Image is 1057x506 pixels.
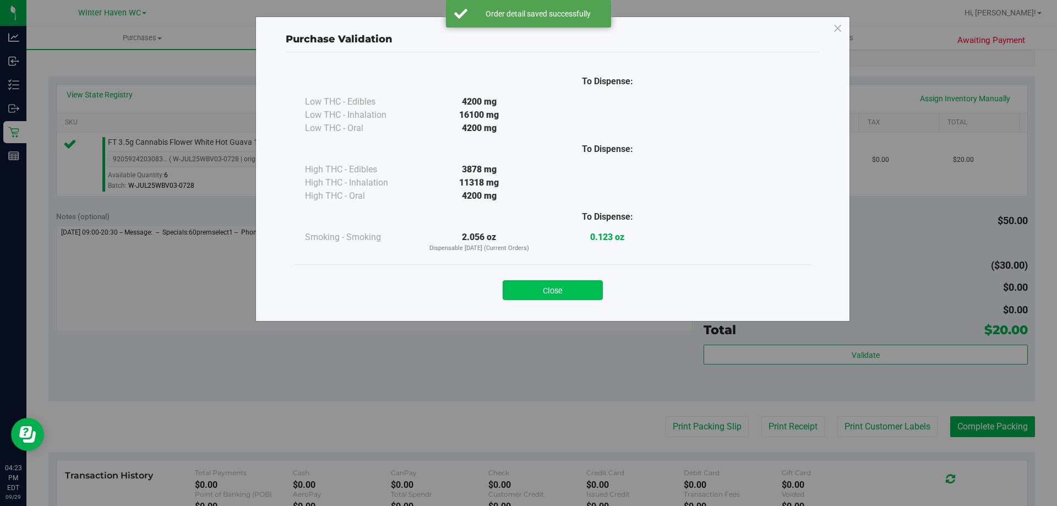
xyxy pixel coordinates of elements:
[305,189,415,203] div: High THC - Oral
[415,244,543,253] p: Dispensable [DATE] (Current Orders)
[286,33,393,45] span: Purchase Validation
[415,189,543,203] div: 4200 mg
[415,95,543,108] div: 4200 mg
[590,232,624,242] strong: 0.123 oz
[305,122,415,135] div: Low THC - Oral
[543,210,672,224] div: To Dispense:
[415,122,543,135] div: 4200 mg
[415,231,543,253] div: 2.056 oz
[305,95,415,108] div: Low THC - Edibles
[503,280,603,300] button: Close
[305,176,415,189] div: High THC - Inhalation
[543,75,672,88] div: To Dispense:
[415,176,543,189] div: 11318 mg
[543,143,672,156] div: To Dispense:
[305,108,415,122] div: Low THC - Inhalation
[305,231,415,244] div: Smoking - Smoking
[11,418,44,451] iframe: Resource center
[473,8,603,19] div: Order detail saved successfully
[415,108,543,122] div: 16100 mg
[415,163,543,176] div: 3878 mg
[305,163,415,176] div: High THC - Edibles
